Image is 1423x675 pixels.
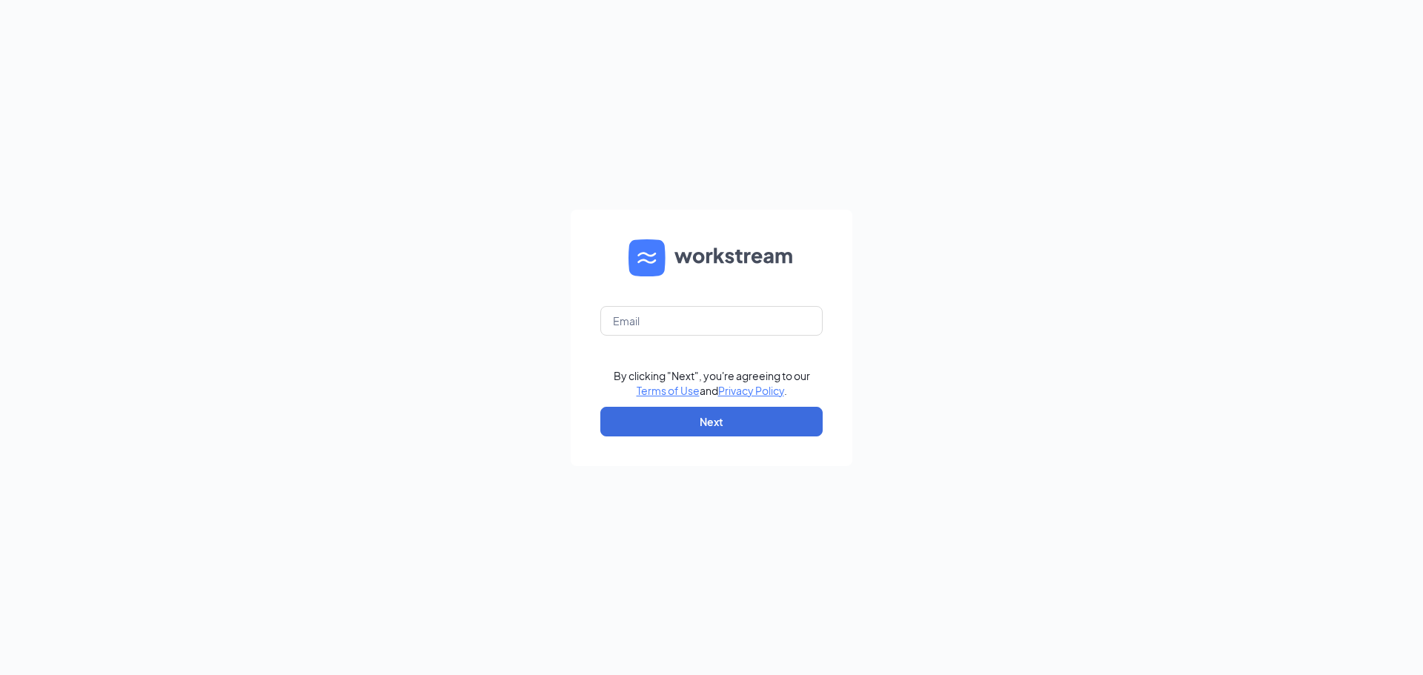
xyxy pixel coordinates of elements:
input: Email [600,306,823,336]
img: WS logo and Workstream text [628,239,795,276]
div: By clicking "Next", you're agreeing to our and . [614,368,810,398]
a: Privacy Policy [718,384,784,397]
button: Next [600,407,823,436]
a: Terms of Use [637,384,700,397]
